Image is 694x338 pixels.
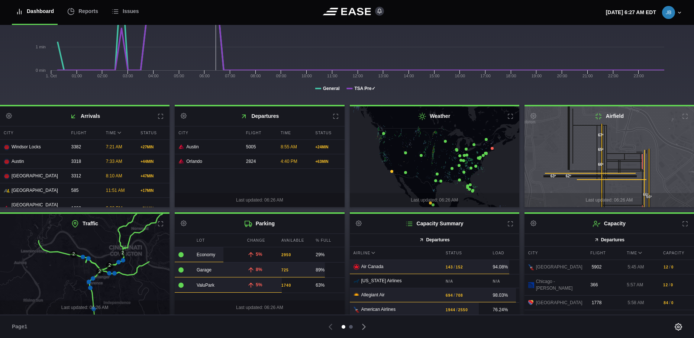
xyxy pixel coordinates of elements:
h2: Weather [350,106,519,126]
span: ValuPark [197,283,214,288]
b: 708 [456,293,463,298]
span: [GEOGRAPHIC_DATA] [12,173,58,179]
div: 2 [119,250,126,257]
span: 4:40 PM [281,159,297,164]
text: 05:00 [174,74,184,78]
span: / [454,292,455,299]
div: + 44 MIN [141,159,166,164]
div: 2752 [588,310,622,324]
span: Air Canada [361,264,384,269]
span: Windsor Locks [12,144,41,150]
span: / [669,281,670,288]
span: 7:21 AM [106,144,122,149]
b: 143 [446,264,453,270]
div: Capacity [659,247,694,260]
text: 10:00 [301,74,312,78]
div: 5005 [242,140,275,154]
b: 152 [456,264,463,270]
b: 0 [671,264,674,270]
div: + 47 MIN [141,173,166,179]
span: 5:45 AM [627,264,644,270]
b: 0 [671,300,674,306]
b: N/A [493,279,516,284]
p: [DATE] 6:27 AM EDT [606,9,656,16]
div: Flight [68,126,100,139]
div: 89% [316,267,340,273]
b: 84 [664,300,668,306]
text: 03:00 [123,74,133,78]
div: Status [137,126,170,139]
h2: Airfield [524,106,694,126]
div: 76.24% [493,306,516,313]
span: [GEOGRAPHIC_DATA] [12,187,58,194]
div: Airline [350,247,440,260]
img: 74ad5be311c8ae5b007de99f4e979312 [662,6,675,19]
span: 5:57 AM [627,282,643,287]
span: 3:33 PM [106,206,123,211]
text: 02:00 [97,74,108,78]
span: / [669,314,670,321]
span: Allegiant Air [361,292,385,297]
div: Time [102,126,135,139]
span: Chicago - [PERSON_NAME] [536,278,581,292]
div: + 71 MIN [141,206,166,211]
div: 94.08% [493,264,516,270]
b: 2950 [281,252,291,258]
span: Garage [197,267,212,273]
text: 07:00 [225,74,235,78]
span: [GEOGRAPHIC_DATA] [536,314,582,321]
div: 1600 [68,201,100,215]
div: Lot [193,234,242,247]
span: 8% [256,267,262,272]
b: N/A [446,279,484,284]
text: 08:00 [251,74,261,78]
span: / [454,264,455,270]
text: 14:00 [404,74,414,78]
button: Departures [350,234,519,247]
span: [US_STATE] Airlines [361,278,402,283]
div: City [524,247,585,260]
tspan: 1. Oct [46,74,57,78]
div: Flight [242,126,275,139]
div: 29% [316,251,340,258]
div: City [175,126,241,139]
text: 19:00 [532,74,542,78]
div: Change [243,234,276,247]
div: 3312 [68,169,100,183]
h2: Capacity [524,214,694,234]
span: 5% [256,282,262,287]
text: 18:00 [506,74,516,78]
span: 11:51 AM [106,188,125,193]
tspan: TSA Pre✓ [354,86,375,91]
span: 5% [256,252,262,257]
span: Orlando [186,158,202,165]
h2: Departures [175,106,344,126]
div: Load [489,247,519,260]
div: Available [278,234,310,247]
div: 2 [106,262,113,269]
span: American Airlines [361,307,396,312]
span: Page 1 [12,323,30,331]
span: / [669,264,670,270]
span: / [456,306,457,313]
div: Status [442,247,487,260]
div: 2824 [242,154,275,168]
text: 01:00 [72,74,82,78]
div: Time [277,126,310,139]
span: [GEOGRAPHIC_DATA] [536,264,582,270]
text: 21:00 [582,74,593,78]
b: 0 [671,282,674,288]
h2: Capacity Summary [350,214,519,234]
div: % Full [312,234,344,247]
span: [GEOGRAPHIC_DATA][PERSON_NAME] [12,202,62,215]
div: 2 [96,268,103,276]
b: 12 [664,264,668,270]
text: 09:00 [276,74,287,78]
text: 04:00 [148,74,159,78]
span: 8:55 AM [281,144,297,149]
div: 3318 [68,154,100,168]
text: 11:00 [327,74,338,78]
tspan: General [323,86,340,91]
div: + 27 MIN [141,144,166,150]
text: 13:00 [378,74,388,78]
